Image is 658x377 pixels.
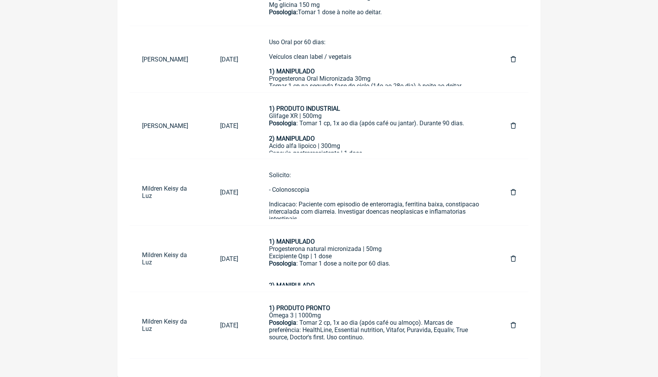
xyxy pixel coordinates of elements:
a: [PERSON_NAME] [130,50,208,69]
div: Ômega 3 | 1000mg [269,312,480,319]
strong: 2) MANIPULADO [269,282,315,289]
a: [DATE] [208,183,251,202]
div: : Tomar 2 cp, 1x ao dia (após café ou almoço). Marcas de preferência: HealthLine, Essential nutri... [269,319,480,363]
a: [PERSON_NAME] [130,116,208,136]
a: [DATE] [208,50,251,69]
a: [DATE] [208,316,251,335]
div: Glifage XR | 500mg [269,112,480,120]
a: 1) PRODUTO INDUSTRIALGlifage XR | 500mgPosologia: Tomar 1 cp, 1x ao dia (após café ou jantar). Du... [257,99,492,153]
strong: Posologia [269,319,296,326]
a: Mildren Keisy da Luz [130,245,208,272]
strong: 1) MANIPULADO [269,238,315,245]
a: Mildren Keisy da Luz [130,312,208,339]
a: [DATE] [208,116,251,136]
a: Uso Oral por 60 dias:Veículos clean label / vegetais1) MANIPULADOProgesterona Oral Micronizada 30... [257,32,492,86]
div: : Tomar 1 dose a noite por 60 dias. [269,260,480,267]
a: [DATE] [208,249,251,269]
strong: Posologia: [269,8,298,16]
div: Excipiente Qsp | 1 dose [269,252,480,260]
strong: 1) PRODUTO PRONTO [269,304,330,312]
strong: 1) PRODUTO INDUSTRIAL [269,105,340,112]
strong: 2) MANIPULADO [269,135,315,142]
a: Mildren Keisy da Luz [130,179,208,206]
a: Solicito:- ColonoscopiaIndicacao: Paciente com episodio de enterorragia, ferritina baixa, constip... [257,165,492,219]
div: Solicito: - Colonoscopia Indicacao: Paciente com episodio de enterorragia, ferritina baixa, const... [269,171,480,244]
strong: Posologia [269,260,296,267]
a: 1) MANIPULADOProgesterona natural micronizada | 50mgExcipiente Qsp | 1 dosePosologia: Tomar 1 dos... [257,232,492,286]
div: Uso Oral por 60 dias: Veículos clean label / vegetais [269,38,480,68]
div: Capsula gastroressistente | 1 dose [269,149,480,157]
strong: 1) MANIPULADO [269,68,315,75]
div: Progesterona natural micronizada | 50mg [269,245,480,252]
div: : Tomar 1 cp, 1x ao dia (após café ou jantar). Durante 90 dias. ㅤ [269,120,480,128]
a: 1) PRODUTO PRONTOÔmega 3 | 1000mgPosologia: Tomar 2 cp, 1x ao dia (após café ou almoço). Marcas d... [257,298,492,352]
div: Progesterona Oral Micronizada 30mg Tomar 1 cp na segunda fase do ciclo (14o ao 28o dia) à noite a... [269,75,480,126]
strong: Posologia [269,120,296,127]
div: Acido alfa lipoico | 300mg [269,142,480,149]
